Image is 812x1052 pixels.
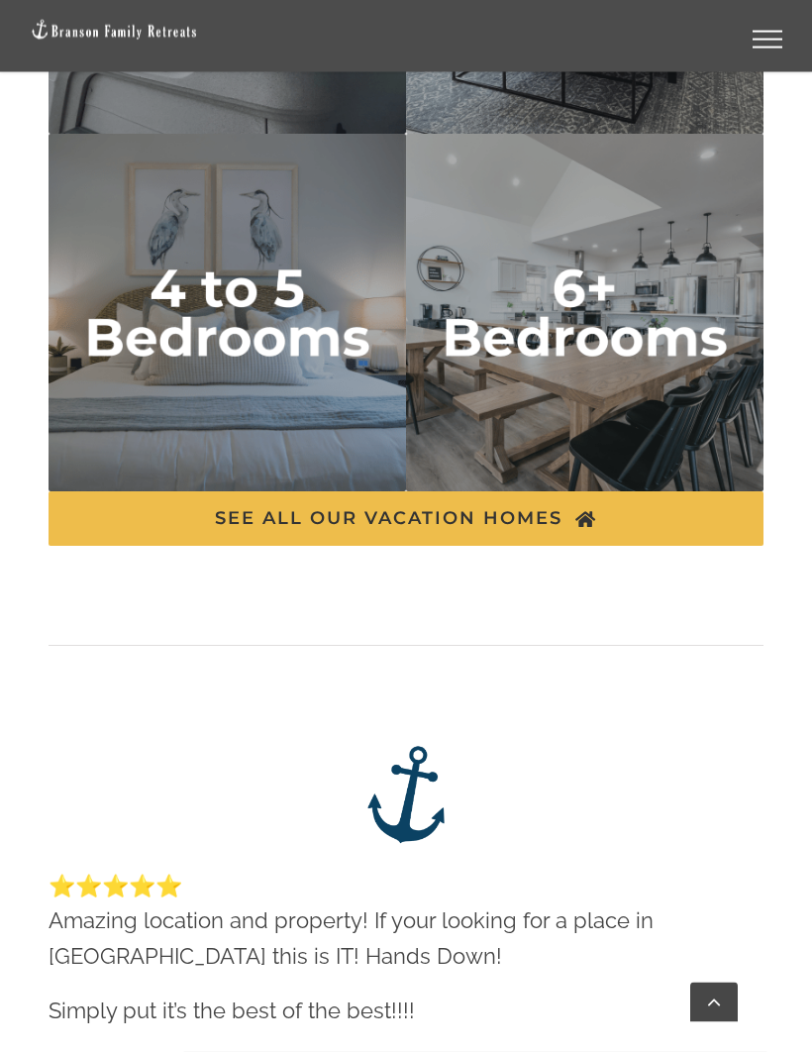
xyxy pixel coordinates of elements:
[49,492,763,547] a: SEE ALL OUR VACATION HOMES
[728,31,807,49] a: Toggle Menu
[406,139,763,164] a: 6 plus bedrooms
[49,139,406,164] a: 4 to 5 bedrooms
[356,746,456,845] img: Branson Family Retreats – anchor logo
[406,135,763,492] img: 6 plus bedrooms
[49,135,406,492] img: 4 to 5 bedrooms
[49,870,763,975] p: ⭐️⭐️⭐️⭐️⭐️ Amazing location and property! If your looking for a place in [GEOGRAPHIC_DATA] this i...
[30,19,198,42] img: Branson Family Retreats Logo
[215,509,562,530] span: SEE ALL OUR VACATION HOMES
[49,995,763,1029] p: Simply put it’s the best of the best!!!!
